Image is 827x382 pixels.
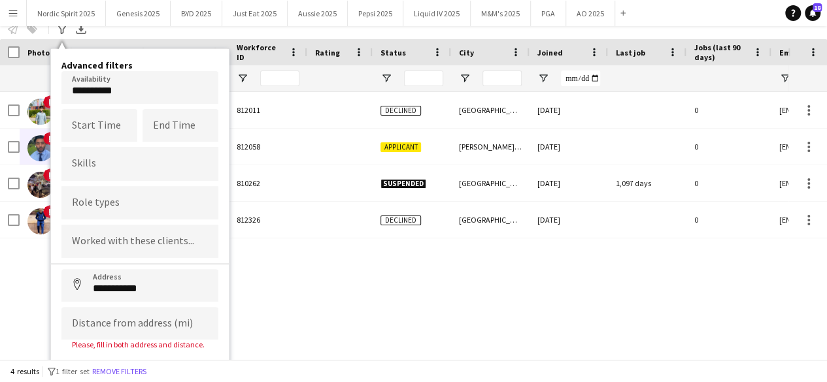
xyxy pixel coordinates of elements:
[451,129,530,165] div: [PERSON_NAME]-under-Lyne
[566,1,615,26] button: AO 2025
[43,95,56,108] span: !
[608,165,686,201] div: 1,097 days
[459,72,471,84] button: Open Filter Menu
[686,129,771,165] div: 0
[686,202,771,238] div: 0
[471,1,531,26] button: M&M's 2025
[222,1,288,26] button: Just Eat 2025
[530,129,608,165] div: [DATE]
[229,165,307,201] div: 810262
[315,48,340,57] span: Rating
[537,48,563,57] span: Joined
[229,129,307,165] div: 812058
[404,71,443,86] input: Status Filter Input
[72,236,208,247] input: Type to search clients...
[27,172,54,198] img: Syed Shakeelur Rehman
[451,165,530,201] div: [GEOGRAPHIC_DATA]
[27,99,54,125] img: Syed Ali Sher Hashmi
[72,197,208,208] input: Type to search role types...
[27,48,50,57] span: Photo
[380,106,421,116] span: Declined
[380,215,421,225] span: Declined
[72,158,208,170] input: Type to search skills...
[43,205,56,218] span: !
[106,1,171,26] button: Genesis 2025
[537,72,549,84] button: Open Filter Menu
[779,72,791,84] button: Open Filter Menu
[482,71,522,86] input: City Filter Input
[805,5,820,21] a: 18
[348,1,403,26] button: Pepsi 2025
[27,208,54,234] img: Syed Taimoor Shah Shirazi
[459,48,474,57] span: City
[171,1,222,26] button: BYD 2025
[380,72,392,84] button: Open Filter Menu
[288,1,348,26] button: Aussie 2025
[260,71,299,86] input: Workforce ID Filter Input
[531,1,566,26] button: PGA
[779,48,800,57] span: Email
[451,202,530,238] div: [GEOGRAPHIC_DATA]
[813,3,822,12] span: 18
[27,135,54,161] img: Syed Naqvi
[61,59,218,71] h4: Advanced filters
[686,165,771,201] div: 0
[93,48,133,57] span: First Name
[561,71,600,86] input: Joined Filter Input
[380,142,421,152] span: Applicant
[73,21,89,37] app-action-btn: Export XLSX
[380,179,426,189] span: Suspended
[380,48,406,57] span: Status
[530,202,608,238] div: [DATE]
[43,132,56,145] span: !
[403,1,471,26] button: Liquid IV 2025
[229,202,307,238] div: 812326
[530,92,608,128] div: [DATE]
[694,42,748,62] span: Jobs (last 90 days)
[530,165,608,201] div: [DATE]
[616,48,645,57] span: Last job
[165,48,203,57] span: Last Name
[686,92,771,128] div: 0
[237,42,284,62] span: Workforce ID
[27,1,106,26] button: Nordic Spirit 2025
[229,92,307,128] div: 812011
[451,92,530,128] div: [GEOGRAPHIC_DATA]
[54,21,70,37] app-action-btn: Advanced filters
[237,72,248,84] button: Open Filter Menu
[43,168,56,182] span: !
